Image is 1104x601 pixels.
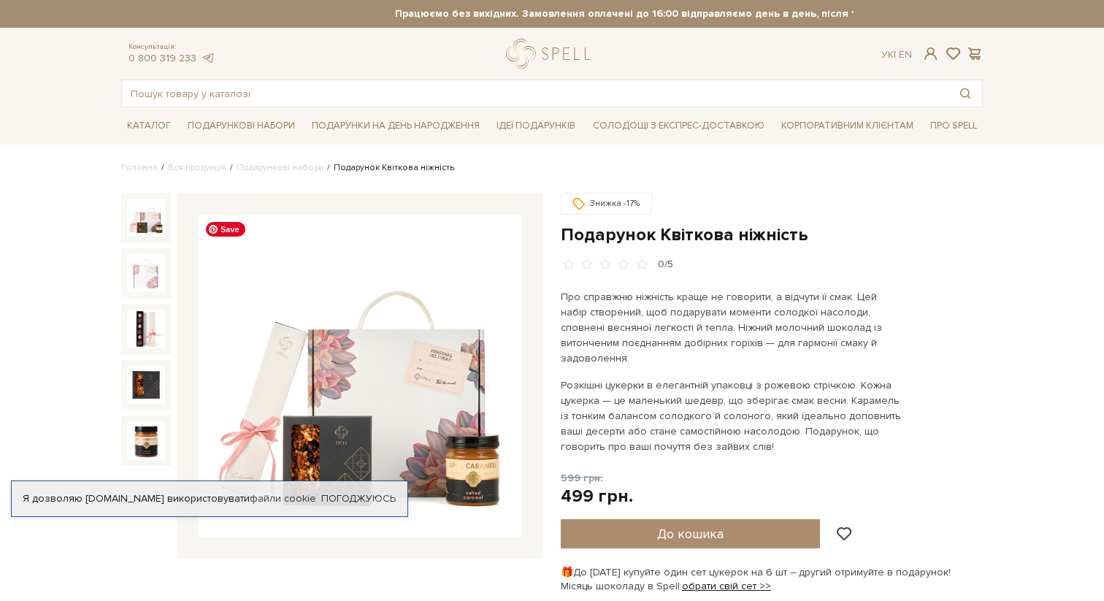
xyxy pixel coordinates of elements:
[306,115,486,137] span: Подарунки на День народження
[561,519,820,548] button: До кошика
[561,472,603,484] span: 599 грн.
[250,492,316,505] a: файли cookie
[12,492,407,505] div: Я дозволяю [DOMAIN_NAME] використовувати
[127,199,165,237] img: Подарунок Квіткова ніжність
[561,193,652,215] div: Знижка -17%
[491,115,581,137] span: Ідеї подарунків
[129,52,196,64] a: 0 800 319 233
[200,52,215,64] a: telegram
[587,113,770,138] a: Солодощі з експрес-доставкою
[127,421,165,459] img: Подарунок Квіткова ніжність
[129,42,215,52] span: Консультація:
[127,310,165,348] img: Подарунок Квіткова ніжність
[899,48,912,61] a: En
[682,580,771,592] a: обрати свій сет >>
[237,162,323,173] a: Подарункові набори
[561,485,633,508] div: 499 грн.
[182,115,301,137] span: Подарункові набори
[323,161,454,175] li: Подарунок Квіткова ніжність
[122,80,948,107] input: Пошук товару у каталозі
[121,162,158,173] a: Головна
[506,39,597,69] a: logo
[924,115,983,137] span: Про Spell
[658,258,673,272] div: 0/5
[561,566,983,592] div: 🎁До [DATE] купуйте один сет цукерок на 6 шт – другий отримуйте в подарунок! Місяць шоколаду в Spell:
[168,162,226,173] a: Вся продукція
[206,222,245,237] span: Save
[199,215,521,537] img: Подарунок Квіткова ніжність
[561,223,983,246] h1: Подарунок Квіткова ніжність
[881,48,912,61] div: Ук
[894,48,896,61] span: |
[321,492,396,505] a: Погоджуюсь
[657,526,724,542] span: До кошика
[775,113,919,138] a: Корпоративним клієнтам
[127,366,165,404] img: Подарунок Квіткова ніжність
[127,254,165,292] img: Подарунок Квіткова ніжність
[561,378,903,454] p: Розкішні цукерки в елегантній упаковці з рожевою стрічкою. Кожна цукерка — це маленький шедевр, щ...
[561,289,903,366] p: Про справжню ніжність краще не говорити, а відчути її смак. Цей набір створений, щоб подарувати м...
[948,80,982,107] button: Пошук товару у каталозі
[121,115,177,137] span: Каталог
